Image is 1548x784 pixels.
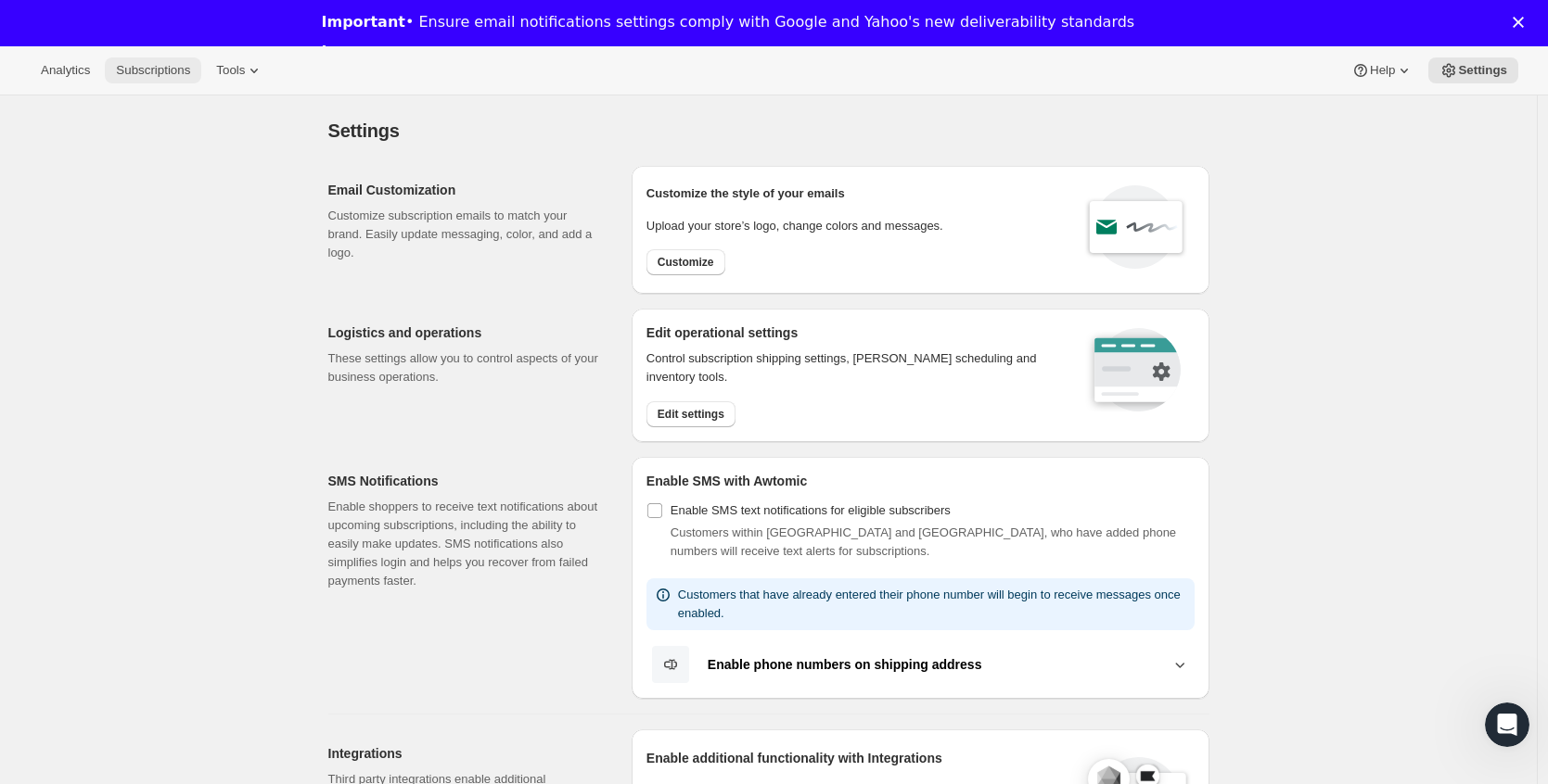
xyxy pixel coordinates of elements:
[41,63,90,78] span: Analytics
[646,349,1061,386] p: Control subscription shipping settings, [PERSON_NAME] scheduling and inventory tools.
[646,749,1069,767] h2: Enable additional functionality with Integrations
[646,184,845,203] p: Customize the style of your emails
[1485,702,1529,747] iframe: Intercom live chat
[328,323,602,342] h2: Logistics and operations
[328,349,602,386] p: These settings allow you to control aspects of your business operations.
[328,120,400,141] span: Settings
[205,57,275,83] button: Tools
[116,63,190,78] span: Subscriptions
[322,13,1135,32] div: • Ensure email notifications settings comply with Google and Yahoo's new deliverability standards
[216,63,245,78] span: Tools
[671,525,1176,558] span: Customers within [GEOGRAPHIC_DATA] and [GEOGRAPHIC_DATA], who have added phone numbers will recei...
[322,43,417,63] a: Learn more
[1370,63,1395,78] span: Help
[646,249,725,275] button: Customize
[328,207,602,262] p: Customize subscription emails to match your brand. Easily update messaging, color, and add a logo.
[328,498,602,590] p: Enable shoppers to receive text notifications about upcoming subscriptions, including the ability...
[30,57,101,83] button: Analytics
[671,503,951,517] span: Enable SMS text notifications for eligible subscribers
[322,13,405,31] b: Important
[105,57,201,83] button: Subscriptions
[328,181,602,199] h2: Email Customization
[678,586,1187,623] p: Customers that have already entered their phone number will begin to receive messages once enabled.
[646,472,1195,490] h2: Enable SMS with Awtomic
[658,255,714,270] span: Customize
[1513,17,1531,28] div: Close
[1428,57,1518,83] button: Settings
[328,744,602,763] h2: Integrations
[1458,63,1507,78] span: Settings
[646,217,943,235] p: Upload your store’s logo, change colors and messages.
[646,323,1061,342] h2: Edit operational settings
[646,645,1195,684] button: Enable phone numbers on shipping address
[328,472,602,490] h2: SMS Notifications
[708,657,982,672] b: Enable phone numbers on shipping address
[1340,57,1425,83] button: Help
[646,401,736,427] button: Edit settings
[658,407,724,422] span: Edit settings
